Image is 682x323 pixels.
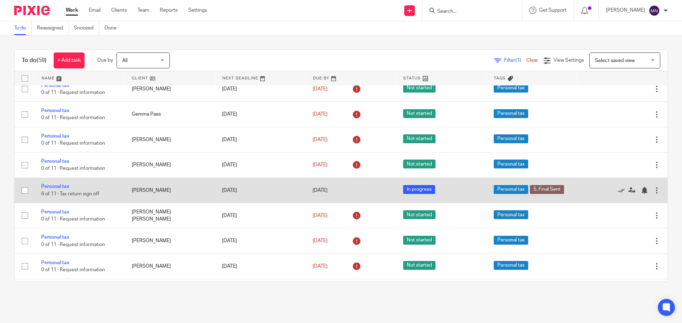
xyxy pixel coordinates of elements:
td: Gemma Pass [125,102,215,127]
span: Personal tax [494,84,528,93]
span: Personal tax [494,185,528,194]
span: 0 of 11 · Request information [41,116,105,121]
td: [DATE] [215,152,305,178]
td: [DATE] [215,76,305,101]
a: Personal tax [41,184,69,189]
span: (59) [37,57,47,63]
td: [DATE] [215,228,305,254]
img: svg%3E [649,5,660,16]
span: In progress [403,185,435,194]
span: Personal tax [494,160,528,168]
a: Settings [188,7,207,14]
span: Personal tax [494,134,528,143]
a: Reassigned [37,21,69,35]
span: 6 of 11 · Tax return sign off [41,191,99,196]
span: Not started [403,160,435,168]
span: [DATE] [313,264,328,269]
a: Work [66,7,78,14]
img: Pixie [14,6,50,15]
span: [DATE] [313,188,328,193]
a: Email [89,7,101,14]
a: Clients [111,7,127,14]
span: 0 of 11 · Request information [41,267,105,272]
span: 0 of 11 · Request information [41,242,105,247]
span: Not started [403,109,435,118]
span: [DATE] [313,238,328,243]
a: Personal tax [41,260,69,265]
td: [PERSON_NAME] [125,152,215,178]
span: 5. Final Sent [530,185,564,194]
span: Select saved view [595,58,635,63]
a: Personal tax [41,210,69,215]
span: [DATE] [313,162,328,167]
td: [PERSON_NAME] [125,76,215,101]
span: [DATE] [313,112,328,117]
span: Personal tax [494,210,528,219]
a: Personal tax [41,83,69,88]
a: Done [104,21,122,35]
span: Filter [504,58,526,63]
span: Not started [403,84,435,93]
a: Personal tax [41,159,69,164]
span: 0 of 11 · Request information [41,166,105,171]
a: To do [14,21,32,35]
td: [DATE] [215,279,305,304]
span: Personal tax [494,236,528,245]
td: [PERSON_NAME] [125,254,215,279]
span: Personal tax [494,109,528,118]
a: Clear [526,58,538,63]
span: 0 of 11 · Request information [41,141,105,146]
span: Not started [403,261,435,270]
span: 0 of 11 · Request information [41,90,105,95]
span: Not started [403,210,435,219]
td: [PERSON_NAME] [125,127,215,152]
span: Get Support [539,8,567,13]
td: [PERSON_NAME] [PERSON_NAME] [125,203,215,228]
span: (1) [515,58,521,63]
a: Snoozed [74,21,99,35]
span: Tags [494,76,506,80]
span: View Settings [553,58,584,63]
a: Personal tax [41,134,69,139]
td: [DATE] [215,203,305,228]
p: [PERSON_NAME] [606,7,645,14]
span: [DATE] [313,87,328,91]
span: 0 of 11 · Request information [41,217,105,222]
span: [DATE] [313,137,328,142]
a: + Add task [54,52,85,68]
span: Not started [403,236,435,245]
input: Search [437,9,500,15]
td: [DATE] [215,102,305,127]
a: Team [137,7,149,14]
td: [DATE] [215,178,305,203]
td: [DATE] [215,127,305,152]
span: All [122,58,128,63]
span: [DATE] [313,213,328,218]
span: Personal tax [494,261,528,270]
a: Personal tax [41,235,69,240]
p: Due by [97,57,113,64]
a: Mark as done [618,187,628,194]
td: [DATE] [215,254,305,279]
td: [PERSON_NAME] [125,228,215,254]
a: Reports [160,7,178,14]
h1: To do [22,57,47,64]
td: [PERSON_NAME] [125,178,215,203]
span: Not started [403,134,435,143]
a: Personal tax [41,108,69,113]
td: [PERSON_NAME] [125,279,215,304]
